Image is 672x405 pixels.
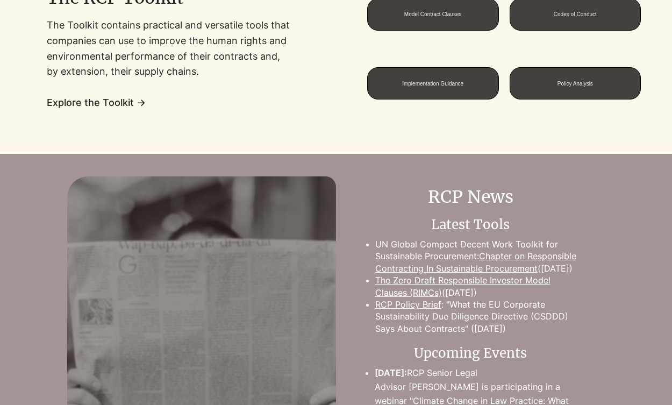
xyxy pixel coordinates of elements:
span: Policy Analysis [557,81,593,87]
a: The Zero Draft Responsible Investor Model Clauses (RIMCs) [375,275,551,297]
h3: Latest Tools [360,216,581,234]
span: Implementation Guidance [402,81,463,87]
p: The Toolkit contains practical and versatile tools that companies can use to improve the human ri... [47,18,290,80]
a: Policy Analysis [510,67,641,100]
p: ( [375,274,582,299]
span: Model Contract Clauses [404,11,462,17]
h2: RCP News [360,185,581,209]
span: Codes of Conduct [554,11,597,17]
a: ) [474,287,477,298]
h2: Upcoming Events [359,344,581,363]
p: UN Global Compact Decent Work Toolkit for Sustainable Procurement: ([DATE]) [375,238,582,274]
a: : "What the EU Corporate Sustainability Due Diligence Directive (CSDDD) Says About Contracts" ([D... [375,299,568,334]
a: Chapter on Responsible Contracting In Sustainable Procurement [375,251,576,273]
a: Implementation Guidance [367,67,499,100]
a: [DATE] [445,287,474,298]
a: Explore the Toolkit → [47,97,146,108]
a: RCP Policy Brief [375,299,441,310]
span: [DATE]: [375,367,407,378]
